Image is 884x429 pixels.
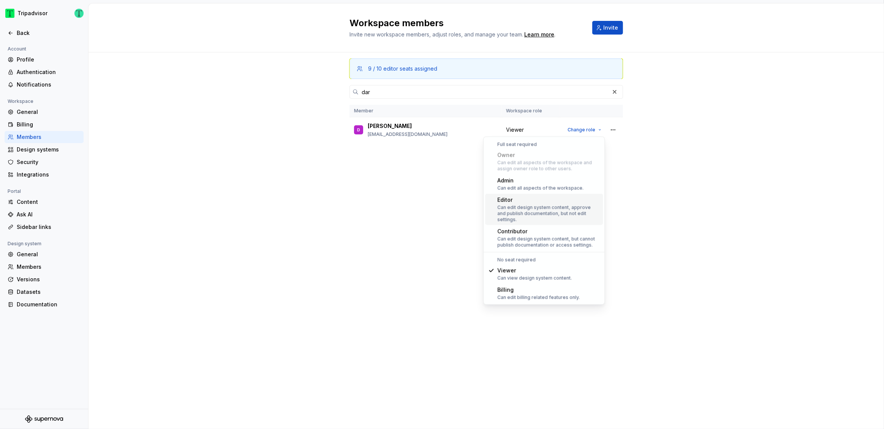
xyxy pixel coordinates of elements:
button: Change role [564,125,605,135]
a: Ask AI [5,208,84,221]
div: Members [17,133,81,141]
div: Ask AI [17,211,81,218]
span: Viewer [506,126,524,134]
div: Design systems [17,146,81,153]
a: Security [5,156,84,168]
th: Member [349,105,501,117]
div: D [357,126,360,134]
a: Notifications [5,79,84,91]
div: Design system [5,239,44,248]
button: TripadvisorThomas Dittmer [2,5,87,22]
h2: Workspace members [349,17,583,29]
div: Billing [497,286,580,294]
a: Sidebar links [5,221,84,233]
span: Invite [603,24,618,32]
a: Members [5,261,84,273]
div: Notifications [17,81,81,88]
input: Search in workspace members... [359,85,609,99]
div: Authentication [17,68,81,76]
a: General [5,248,84,260]
th: Workspace role [501,105,560,117]
a: Members [5,131,84,143]
a: Learn more [524,31,554,38]
div: Can edit all aspects of the workspace. [497,185,584,191]
a: Back [5,27,84,39]
div: Workspace [5,97,36,106]
div: Suggestions [484,137,604,304]
div: Members [17,263,81,271]
a: Profile [5,54,84,66]
img: 0ed0e8b8-9446-497d-bad0-376821b19aa5.png [5,9,14,18]
div: General [17,108,81,116]
span: Invite new workspace members, adjust roles, and manage your team. [349,31,523,38]
div: Can edit design system content, approve and publish documentation, but not edit settings. [497,205,600,223]
div: Full seat required [485,142,603,148]
div: Integrations [17,171,81,178]
a: Integrations [5,169,84,181]
div: Content [17,198,81,206]
img: Thomas Dittmer [74,9,84,18]
div: Owner [497,151,600,159]
div: Contributor [497,228,600,235]
div: General [17,251,81,258]
a: General [5,106,84,118]
span: . [523,32,555,38]
div: Tripadvisor [17,9,47,17]
div: Datasets [17,288,81,296]
a: Billing [5,118,84,131]
div: Documentation [17,301,81,308]
svg: Supernova Logo [25,415,63,423]
p: [PERSON_NAME] [368,122,412,130]
div: Profile [17,56,81,63]
span: Change role [568,127,595,133]
a: Authentication [5,66,84,78]
div: Billing [17,121,81,128]
div: No seat required [485,257,603,263]
div: 9 / 10 editor seats assigned [368,65,437,73]
a: Content [5,196,84,208]
button: Invite [592,21,623,35]
div: Can edit billing related features only. [497,295,580,301]
div: Sidebar links [17,223,81,231]
a: Datasets [5,286,84,298]
div: Editor [497,196,600,204]
a: Versions [5,273,84,285]
a: Design systems [5,144,84,156]
div: Admin [497,177,584,185]
div: Back [17,29,81,37]
div: Can edit all aspects of the workspace and assign owner role to other users. [497,160,600,172]
div: Can edit design system content, but cannot publish documentation or access settings. [497,236,600,248]
div: Account [5,44,29,54]
a: Documentation [5,298,84,311]
div: Can view design system content. [497,275,572,281]
div: Security [17,158,81,166]
div: Portal [5,187,24,196]
div: Viewer [497,267,572,274]
p: [EMAIL_ADDRESS][DOMAIN_NAME] [368,131,448,137]
div: Versions [17,276,81,283]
